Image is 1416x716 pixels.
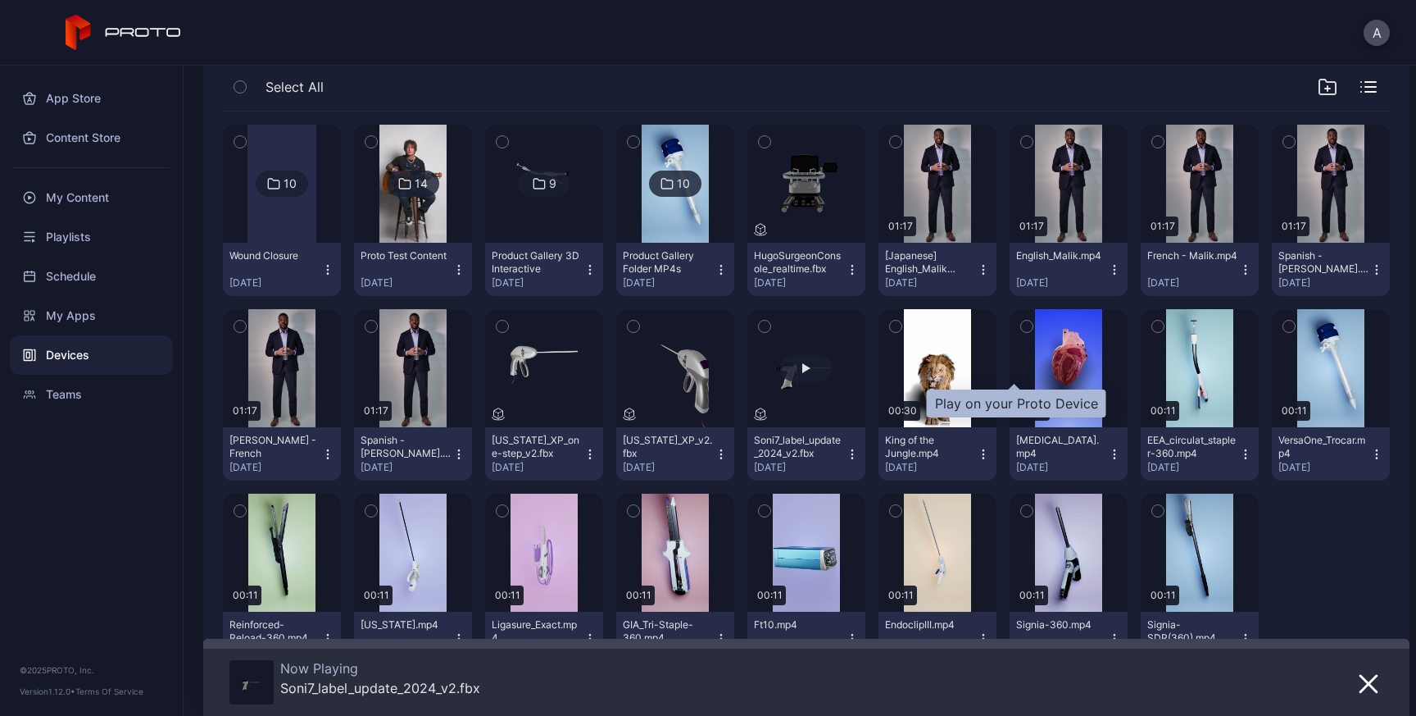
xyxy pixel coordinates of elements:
[747,243,865,296] button: HugoSurgeonConsole_realtime.fbx[DATE]
[885,618,975,632] div: EndoclipIII.mp4
[1147,249,1237,262] div: French - Malik.mp4
[1364,20,1390,46] button: A
[229,276,321,290] div: [DATE]
[10,296,173,335] a: My Apps
[354,427,472,481] button: Spanish - [PERSON_NAME].mp4[DATE]
[623,461,715,474] div: [DATE]
[280,680,480,696] div: Soni7_label_update_2024_v2.fbx
[1010,243,1128,296] button: English_Malik.mp4[DATE]
[623,618,713,645] div: GIA_Tri-Staple-360.mp4
[885,434,975,460] div: King of the Jungle.mp4
[1278,249,1368,276] div: Spanish - Malik.mp4
[1147,618,1237,645] div: Signia-SDR(360).mp4
[492,276,583,290] div: [DATE]
[10,118,173,157] a: Content Store
[1147,276,1239,290] div: [DATE]
[549,176,556,191] div: 9
[10,79,173,118] a: App Store
[361,249,451,262] div: Proto Test Content
[415,176,428,191] div: 14
[492,434,582,460] div: Maryland_XP_one-step_v2.fbx
[1016,249,1106,262] div: English_Malik.mp4
[885,276,977,290] div: [DATE]
[616,243,734,296] button: Product Gallery Folder MP4s[DATE]
[229,461,321,474] div: [DATE]
[361,461,452,474] div: [DATE]
[361,434,451,460] div: Spanish - Malik.mp4
[1278,276,1370,290] div: [DATE]
[1272,427,1390,481] button: VersaOne_Trocar.mp4[DATE]
[1016,434,1106,460] div: Human Heart.mp4
[284,176,297,191] div: 10
[1016,618,1106,632] div: Signia-360.mp4
[754,249,844,276] div: HugoSurgeonConsole_realtime.fbx
[677,176,690,191] div: 10
[361,276,452,290] div: [DATE]
[10,217,173,257] a: Playlists
[1278,461,1370,474] div: [DATE]
[485,427,603,481] button: [US_STATE]_XP_one-step_v2.fbx[DATE]
[361,618,451,632] div: Maryland.mp4
[354,612,472,665] button: [US_STATE].mp4[DATE]
[1016,276,1108,290] div: [DATE]
[1016,461,1108,474] div: [DATE]
[1141,612,1259,665] button: Signia-SDR(360).mp4[DATE]
[20,686,75,696] span: Version 1.12.0 •
[10,335,173,375] a: Devices
[485,243,603,296] button: Product Gallery 3D Interactive[DATE]
[223,612,341,665] button: Reinforced-Reload-360.mp4[DATE]
[75,686,143,696] a: Terms Of Service
[927,390,1106,417] div: Play on your Proto Device
[229,434,320,460] div: Malik - French
[616,612,734,665] button: GIA_Tri-Staple-360.mp4[DATE]
[878,427,996,481] button: King of the Jungle.mp4[DATE]
[623,276,715,290] div: [DATE]
[1278,434,1368,460] div: VersaOne_Trocar.mp4
[747,612,865,665] button: Ft10.mp4[DATE]
[20,664,163,677] div: © 2025 PROTO, Inc.
[754,434,844,460] div: Soni7_label_update_2024_v2.fbx
[229,249,320,262] div: Wound Closure
[223,427,341,481] button: [PERSON_NAME] - French[DATE]
[885,249,975,276] div: [Japanese] English_Malik (1).mp4
[1141,243,1259,296] button: French - Malik.mp4[DATE]
[747,427,865,481] button: Soni7_label_update_2024_v2.fbx[DATE]
[265,77,324,97] span: Select All
[878,243,996,296] button: [Japanese] English_Malik (1).mp4[DATE]
[229,618,320,645] div: Reinforced-Reload-360.mp4
[1010,612,1128,665] button: Signia-360.mp4[DATE]
[878,612,996,665] button: EndoclipIII.mp4[DATE]
[754,276,846,290] div: [DATE]
[280,660,480,677] div: Now Playing
[10,375,173,414] a: Teams
[616,427,734,481] button: [US_STATE]_XP_v2.fbx[DATE]
[1141,427,1259,481] button: EEA_circulat_stapler-360.mp4[DATE]
[354,243,472,296] button: Proto Test Content[DATE]
[10,178,173,217] a: My Content
[223,243,341,296] button: Wound Closure[DATE]
[1147,461,1239,474] div: [DATE]
[10,257,173,296] a: Schedule
[492,249,582,276] div: Product Gallery 3D Interactive
[492,461,583,474] div: [DATE]
[492,618,582,645] div: Ligasure_Exact.mp4
[485,612,603,665] button: Ligasure_Exact.mp4[DATE]
[754,618,844,632] div: Ft10.mp4
[623,249,713,276] div: Product Gallery Folder MP4s
[885,461,977,474] div: [DATE]
[623,434,713,460] div: Maryland_XP_v2.fbx
[754,461,846,474] div: [DATE]
[1010,427,1128,481] button: [MEDICAL_DATA].mp4[DATE]
[1147,434,1237,460] div: EEA_circulat_stapler-360.mp4
[1272,243,1390,296] button: Spanish - [PERSON_NAME].mp4[DATE]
